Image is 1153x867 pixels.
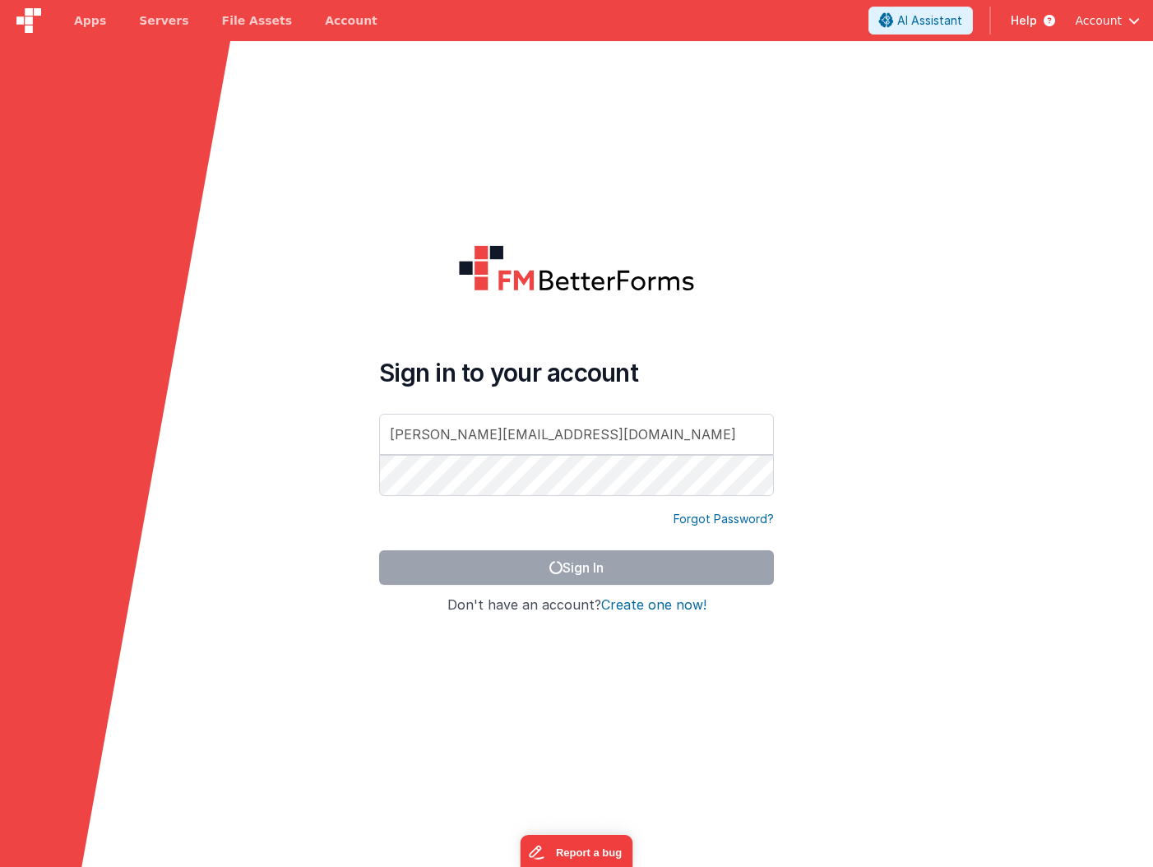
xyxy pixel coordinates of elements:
button: AI Assistant [868,7,973,35]
button: Create one now! [601,598,706,613]
span: Servers [139,12,188,29]
a: Forgot Password? [674,511,774,527]
button: Sign In [379,550,774,585]
span: File Assets [222,12,293,29]
h4: Sign in to your account [379,358,774,387]
h4: Don't have an account? [379,598,774,613]
span: Help [1011,12,1037,29]
button: Account [1075,12,1140,29]
span: Apps [74,12,106,29]
span: AI Assistant [897,12,962,29]
span: Account [1075,12,1122,29]
input: Email Address [379,414,774,455]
